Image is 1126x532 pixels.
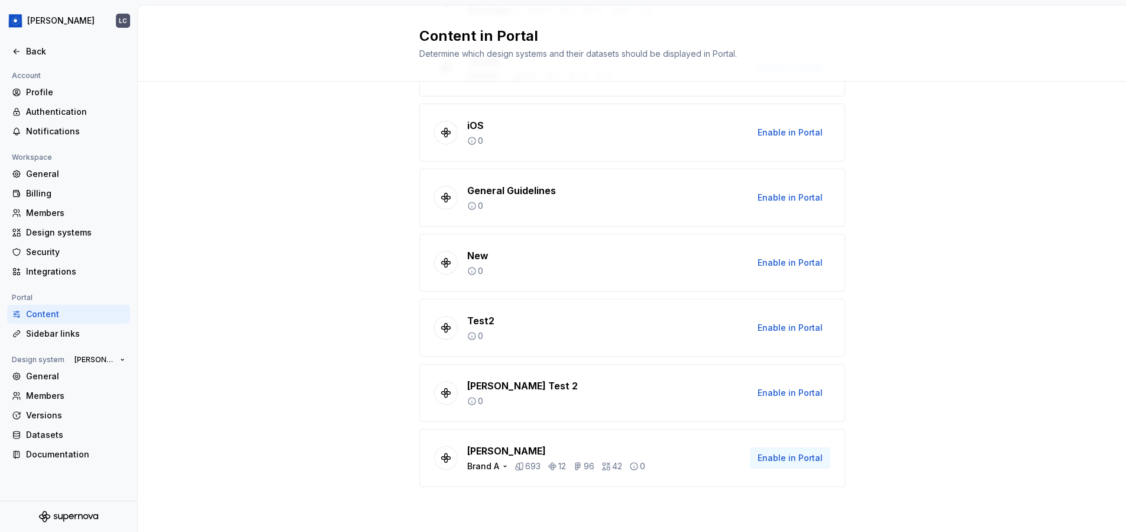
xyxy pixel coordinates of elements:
a: Back [7,42,130,61]
a: Security [7,243,130,262]
a: Versions [7,406,130,425]
div: Members [26,390,125,402]
button: Enable in Portal [750,382,830,404]
div: LC [119,16,127,25]
div: Brand A [467,460,510,472]
div: Profile [26,86,125,98]
div: Design system [7,353,69,367]
button: Enable in Portal [750,122,830,143]
div: Billing [26,188,125,199]
p: Test2 [467,314,494,328]
div: General [26,370,125,382]
span: Determine which design systems and their datasets should be displayed in Portal. [419,49,737,59]
svg: Supernova Logo [39,511,98,523]
span: Enable in Portal [758,322,823,334]
img: 049812b6-2877-400d-9dc9-987621144c16.png [8,14,22,28]
a: Sidebar links [7,324,130,343]
a: Members [7,386,130,405]
p: iOS [467,118,484,133]
div: Back [26,46,125,57]
p: [PERSON_NAME] Test 2 [467,379,578,393]
a: Notifications [7,122,130,141]
p: 693 [525,460,541,472]
button: Enable in Portal [750,252,830,273]
p: 0 [478,200,483,212]
div: Account [7,69,46,83]
p: 0 [640,460,645,472]
p: [PERSON_NAME] [467,444,645,458]
span: Enable in Portal [758,387,823,399]
p: 0 [478,135,483,147]
div: [PERSON_NAME] [27,15,95,27]
div: Design systems [26,227,125,238]
p: 0 [478,395,483,407]
div: Documentation [26,449,125,460]
a: Design systems [7,223,130,242]
button: Enable in Portal [750,447,830,469]
div: Members [26,207,125,219]
div: Authentication [26,106,125,118]
div: Content [26,308,125,320]
p: 42 [612,460,622,472]
a: Integrations [7,262,130,281]
div: Security [26,246,125,258]
div: General [26,168,125,180]
span: Enable in Portal [758,257,823,269]
span: Enable in Portal [758,127,823,138]
a: Members [7,204,130,223]
span: Enable in Portal [758,192,823,204]
h2: Content in Portal [419,27,831,46]
button: Enable in Portal [750,187,830,208]
span: Enable in Portal [758,452,823,464]
div: Integrations [26,266,125,278]
div: Workspace [7,150,57,165]
a: Profile [7,83,130,102]
div: Sidebar links [26,328,125,340]
a: Documentation [7,445,130,464]
p: General Guidelines [467,183,556,198]
p: 12 [558,460,566,472]
p: 0 [478,330,483,342]
a: Content [7,305,130,324]
p: New [467,249,488,263]
a: General [7,165,130,183]
a: Datasets [7,425,130,444]
button: Enable in Portal [750,317,830,338]
div: Notifications [26,125,125,137]
div: Datasets [26,429,125,441]
button: [PERSON_NAME]LC [2,8,135,34]
a: General [7,367,130,386]
div: Versions [26,410,125,421]
a: Billing [7,184,130,203]
p: 96 [584,460,594,472]
span: [PERSON_NAME] [75,355,115,365]
a: Authentication [7,102,130,121]
p: 0 [478,265,483,277]
div: Portal [7,291,37,305]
